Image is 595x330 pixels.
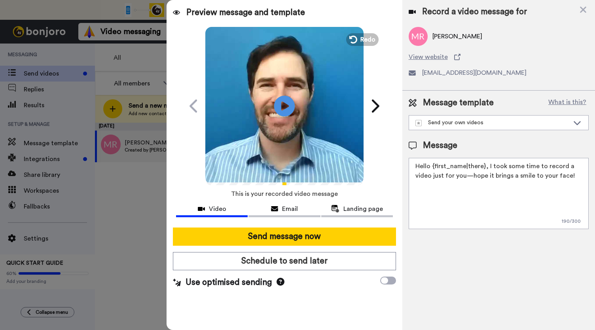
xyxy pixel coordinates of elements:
button: Send message now [173,228,396,246]
span: Video [209,204,226,214]
span: Message [423,140,457,152]
button: What is this? [546,97,589,109]
span: This is your recorded video message [231,185,338,203]
img: demo-template.svg [415,120,422,126]
span: Message template [423,97,494,109]
span: Email [282,204,298,214]
button: Schedule to send later [173,252,396,270]
span: Use optimised sending [186,277,272,288]
span: Landing page [343,204,383,214]
div: Send your own videos [415,119,569,127]
textarea: Hello {first_name|there}, I took some time to record a video just for you—hope it brings a smile ... [409,158,589,229]
span: [EMAIL_ADDRESS][DOMAIN_NAME] [422,68,527,78]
